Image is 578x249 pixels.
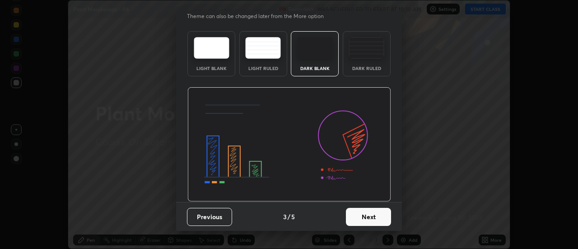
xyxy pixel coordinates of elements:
div: Light Blank [193,66,229,70]
div: Light Ruled [245,66,281,70]
img: darkThemeBanner.d06ce4a2.svg [187,87,391,202]
img: lightRuledTheme.5fabf969.svg [245,37,281,59]
img: darkTheme.f0cc69e5.svg [297,37,333,59]
div: Dark Blank [297,66,333,70]
h4: 3 [283,212,287,221]
h4: 5 [291,212,295,221]
img: darkRuledTheme.de295e13.svg [349,37,384,59]
h4: / [288,212,290,221]
button: Previous [187,208,232,226]
p: Theme can also be changed later from the More option [187,12,333,20]
img: lightTheme.e5ed3b09.svg [194,37,229,59]
div: Dark Ruled [349,66,385,70]
button: Next [346,208,391,226]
